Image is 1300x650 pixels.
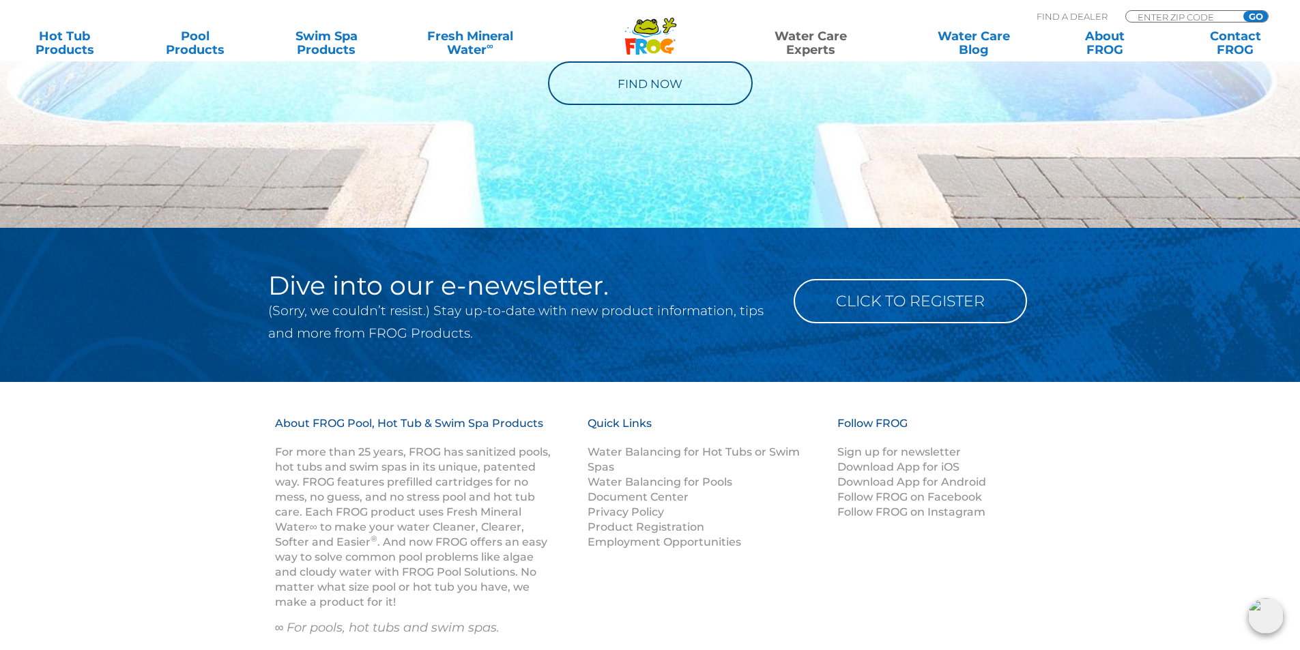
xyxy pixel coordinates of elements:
a: Download App for iOS [837,460,959,473]
h3: About FROG Pool, Hot Tub & Swim Spa Products [275,416,553,445]
a: Swim SpaProducts [276,29,377,57]
p: Find A Dealer [1037,10,1108,23]
a: Water Balancing for Pools [588,475,732,488]
sup: ® [371,533,377,544]
a: Follow FROG on Instagram [837,505,985,518]
a: Privacy Policy [588,505,664,518]
p: (Sorry, we couldn’t resist.) Stay up-to-date with new product information, tips and more from FRO... [268,299,773,344]
h2: Dive into our e-newsletter. [268,272,773,299]
a: Employment Opportunities [588,535,741,548]
p: For more than 25 years, FROG has sanitized pools, hot tubs and swim spas in its unique, patented ... [275,445,553,610]
a: Product Registration [588,520,704,533]
h3: Follow FROG [837,416,1008,445]
a: Water CareExperts [728,29,893,57]
input: GO [1243,11,1268,22]
a: PoolProducts [145,29,246,57]
h3: Quick Links [588,416,821,445]
a: Follow FROG on Facebook [837,490,982,503]
sup: ∞ [487,40,493,51]
a: Water CareBlog [923,29,1024,57]
a: Water Balancing for Hot Tubs or Swim Spas [588,445,800,473]
a: Download App for Android [837,475,986,488]
input: Zip Code Form [1136,11,1228,23]
a: Fresh MineralWater∞ [406,29,534,57]
a: Document Center [588,490,689,503]
a: AboutFROG [1054,29,1155,57]
img: openIcon [1248,598,1284,634]
a: Sign up for newsletter [837,445,961,458]
a: ContactFROG [1185,29,1286,57]
em: ∞ For pools, hot tubs and swim spas. [275,620,500,635]
a: Click to Register [794,279,1027,323]
a: Find Now [548,61,753,105]
a: Hot TubProducts [14,29,115,57]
